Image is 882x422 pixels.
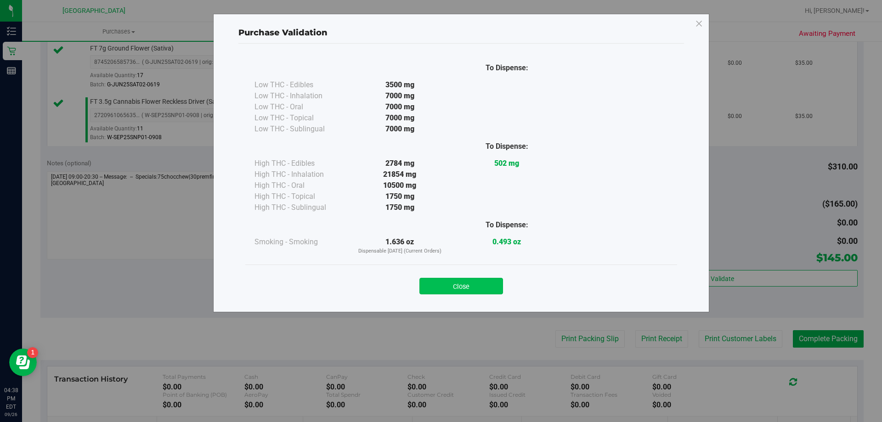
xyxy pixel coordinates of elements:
div: 7000 mg [346,113,453,124]
div: High THC - Oral [254,180,346,191]
div: High THC - Topical [254,191,346,202]
div: 3500 mg [346,79,453,90]
button: Close [419,278,503,294]
div: 7000 mg [346,90,453,101]
iframe: Resource center [9,349,37,376]
div: Low THC - Edibles [254,79,346,90]
div: 7000 mg [346,124,453,135]
span: Purchase Validation [238,28,328,38]
div: 1750 mg [346,202,453,213]
strong: 0.493 oz [492,237,521,246]
div: To Dispense: [453,62,560,73]
div: 7000 mg [346,101,453,113]
div: 1750 mg [346,191,453,202]
p: Dispensable [DATE] (Current Orders) [346,248,453,255]
div: To Dispense: [453,141,560,152]
div: 21854 mg [346,169,453,180]
div: Smoking - Smoking [254,236,346,248]
div: High THC - Sublingual [254,202,346,213]
div: To Dispense: [453,219,560,231]
div: 1.636 oz [346,236,453,255]
div: 2784 mg [346,158,453,169]
div: 10500 mg [346,180,453,191]
div: High THC - Edibles [254,158,346,169]
div: Low THC - Sublingual [254,124,346,135]
div: Low THC - Inhalation [254,90,346,101]
iframe: Resource center unread badge [27,347,38,358]
div: Low THC - Topical [254,113,346,124]
div: High THC - Inhalation [254,169,346,180]
strong: 502 mg [494,159,519,168]
div: Low THC - Oral [254,101,346,113]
